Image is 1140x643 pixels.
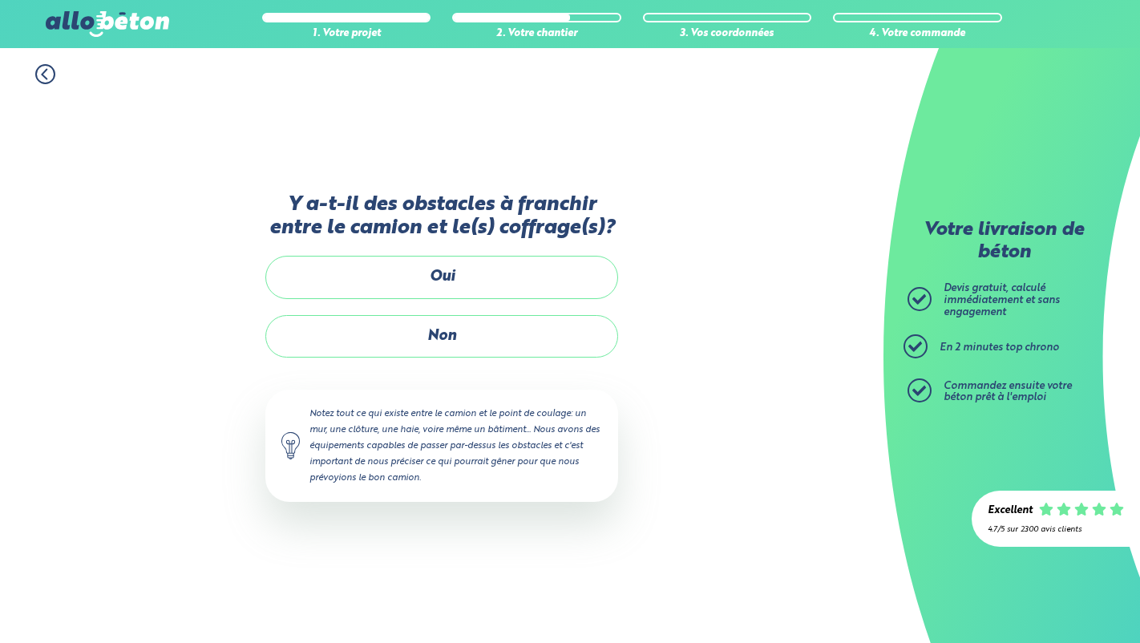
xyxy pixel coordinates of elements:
[988,525,1124,534] div: 4.7/5 sur 2300 avis clients
[265,193,618,241] label: Y a-t-il des obstacles à franchir entre le camion et le(s) coffrage(s)?
[46,11,169,37] img: allobéton
[265,390,618,503] div: Notez tout ce qui existe entre le camion et le point de coulage: un mur, une clôture, une haie, v...
[997,580,1122,625] iframe: Help widget launcher
[262,28,431,40] div: 1. Votre projet
[944,283,1060,317] span: Devis gratuit, calculé immédiatement et sans engagement
[988,505,1033,517] div: Excellent
[833,28,1002,40] div: 4. Votre commande
[643,28,812,40] div: 3. Vos coordonnées
[912,220,1096,264] p: Votre livraison de béton
[944,381,1072,403] span: Commandez ensuite votre béton prêt à l'emploi
[265,315,618,358] label: Non
[265,256,618,298] label: Oui
[940,342,1059,353] span: En 2 minutes top chrono
[452,28,621,40] div: 2. Votre chantier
